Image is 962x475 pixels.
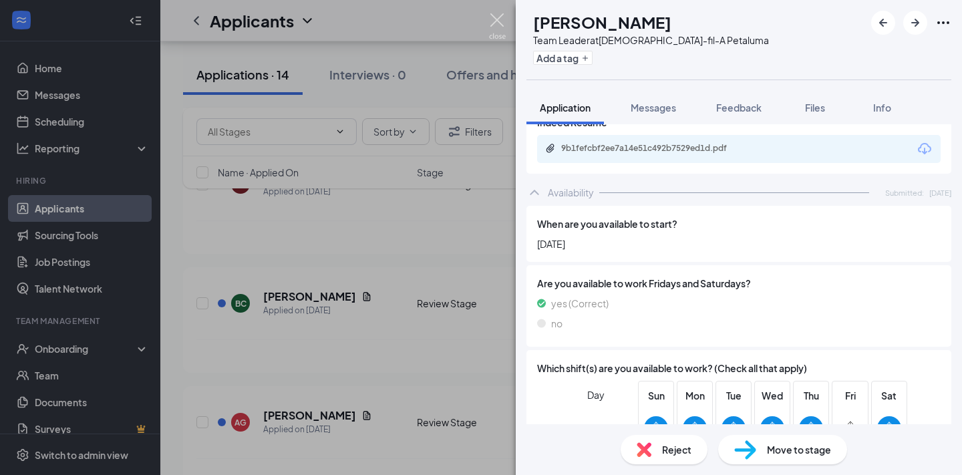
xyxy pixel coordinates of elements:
[716,102,762,114] span: Feedback
[533,33,769,47] div: Team Leader at [DEMOGRAPHIC_DATA]-fil-A Petaluma
[42,67,53,78] button: Emoji picker
[805,102,825,114] span: Files
[903,11,927,35] button: ArrowRight
[63,67,74,78] button: Gif picker
[935,15,951,31] svg: Ellipses
[545,143,556,154] svg: Paperclip
[767,442,831,457] span: Move to stage
[537,216,677,231] span: When are you available to start?
[631,102,676,114] span: Messages
[561,143,748,154] div: 9b1fefcbf2ee7a14e51c492b7529ed1d.pdf
[162,62,184,84] button: Send a message…
[540,102,591,114] span: Application
[65,15,138,36] p: The team can also help
[142,8,168,33] button: Home
[85,67,96,78] button: Start recording
[907,15,923,31] svg: ArrowRight
[168,8,192,32] div: Close
[533,51,593,65] button: PlusAdd a tag
[838,388,862,403] span: Fri
[65,5,81,15] h1: Fin
[548,186,594,199] div: Availability
[569,416,605,440] span: Morning
[760,388,784,403] span: Wed
[644,388,668,403] span: Sun
[929,187,951,198] span: [DATE]
[38,10,59,31] img: Profile image for Fin
[877,388,901,403] span: Sat
[871,11,895,35] button: ArrowLeftNew
[21,67,31,78] button: Upload attachment
[683,388,707,403] span: Mon
[662,442,691,457] span: Reject
[9,8,34,33] button: go back
[533,11,671,33] h1: [PERSON_NAME]
[917,141,933,157] svg: Download
[537,236,941,251] span: [DATE]
[721,388,746,403] span: Tue
[551,296,609,311] span: yes (Correct)
[537,361,807,375] span: Which shift(s) are you available to work? (Check all that apply)
[885,187,924,198] span: Submitted:
[545,143,762,156] a: Paperclip9b1fefcbf2ee7a14e51c492b7529ed1d.pdf
[526,184,542,200] svg: ChevronUp
[875,15,891,31] svg: ArrowLeftNew
[11,39,189,62] textarea: Message…
[799,388,823,403] span: Thu
[587,387,605,402] span: Day
[873,102,891,114] span: Info
[537,276,751,291] span: Are you available to work Fridays and Saturdays?
[551,316,563,331] span: no
[581,54,589,62] svg: Plus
